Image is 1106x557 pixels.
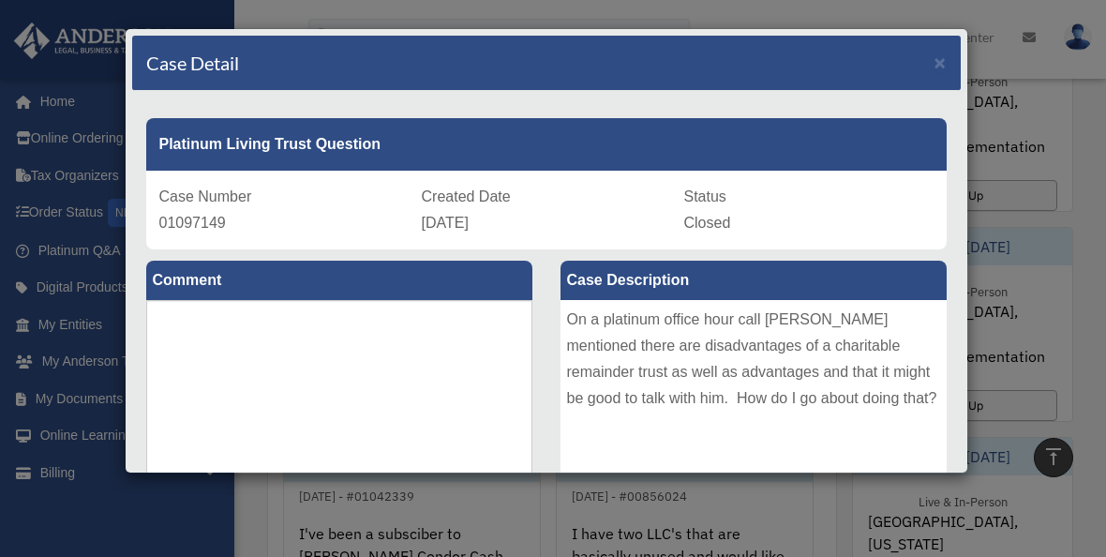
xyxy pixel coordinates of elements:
[146,118,947,171] div: Platinum Living Trust Question
[934,52,947,73] span: ×
[560,261,947,300] label: Case Description
[146,261,532,300] label: Comment
[684,215,731,231] span: Closed
[422,215,469,231] span: [DATE]
[684,188,726,204] span: Status
[146,50,239,76] h4: Case Detail
[159,188,252,204] span: Case Number
[422,188,511,204] span: Created Date
[934,53,947,72] button: Close
[159,215,226,231] span: 01097149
